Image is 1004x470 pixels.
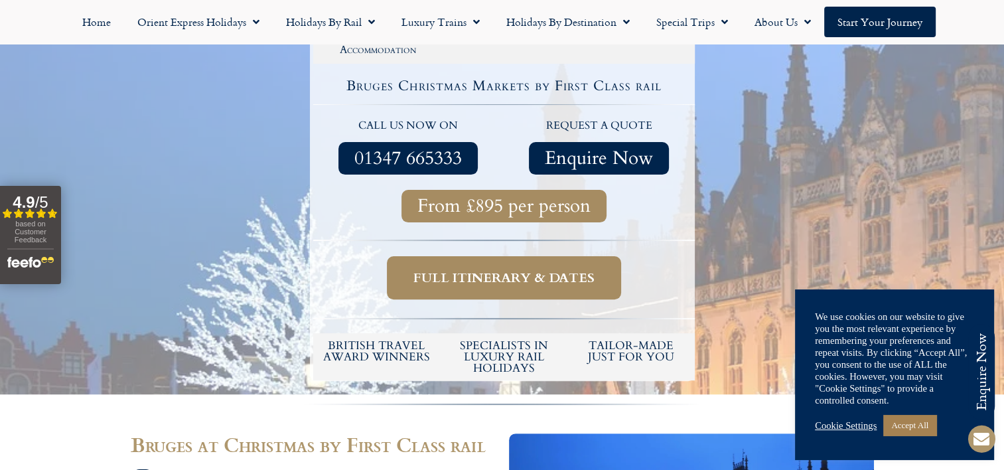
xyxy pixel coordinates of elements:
[131,430,486,459] span: Bruges at Christmas by First Class rail
[338,142,478,175] a: 01347 665333
[447,340,561,374] h6: Specialists in luxury rail holidays
[417,198,591,214] span: From £895 per person
[7,7,997,37] nav: Menu
[529,142,669,175] a: Enquire Now
[388,7,493,37] a: Luxury Trains
[273,7,388,37] a: Holidays by Rail
[320,118,498,135] p: call us now on
[545,150,653,167] span: Enquire Now
[413,270,595,286] span: Full itinerary & dates
[322,34,435,55] h2: 1st class rail inc. 4 Star Accommodation
[401,190,607,222] a: From £895 per person
[69,7,124,37] a: Home
[315,79,693,93] h4: Bruges Christmas Markets by First Class rail
[573,34,686,44] h2: Bruges at Christmas
[574,340,688,362] h5: tailor-made just for you
[824,7,936,37] a: Start your Journey
[883,415,936,435] a: Accept All
[815,420,877,431] a: Cookie Settings
[795,289,994,460] div: Blocked (selector):
[124,7,273,37] a: Orient Express Holidays
[510,118,688,135] p: request a quote
[741,7,824,37] a: About Us
[815,311,974,406] div: We use cookies on our website to give you the most relevant experience by remembering your prefer...
[493,7,643,37] a: Holidays by Destination
[643,7,741,37] a: Special Trips
[387,256,621,299] a: Full itinerary & dates
[447,34,560,44] h2: 3 nights / 4 days
[320,340,434,362] h5: British Travel Award winners
[354,150,462,167] span: 01347 665333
